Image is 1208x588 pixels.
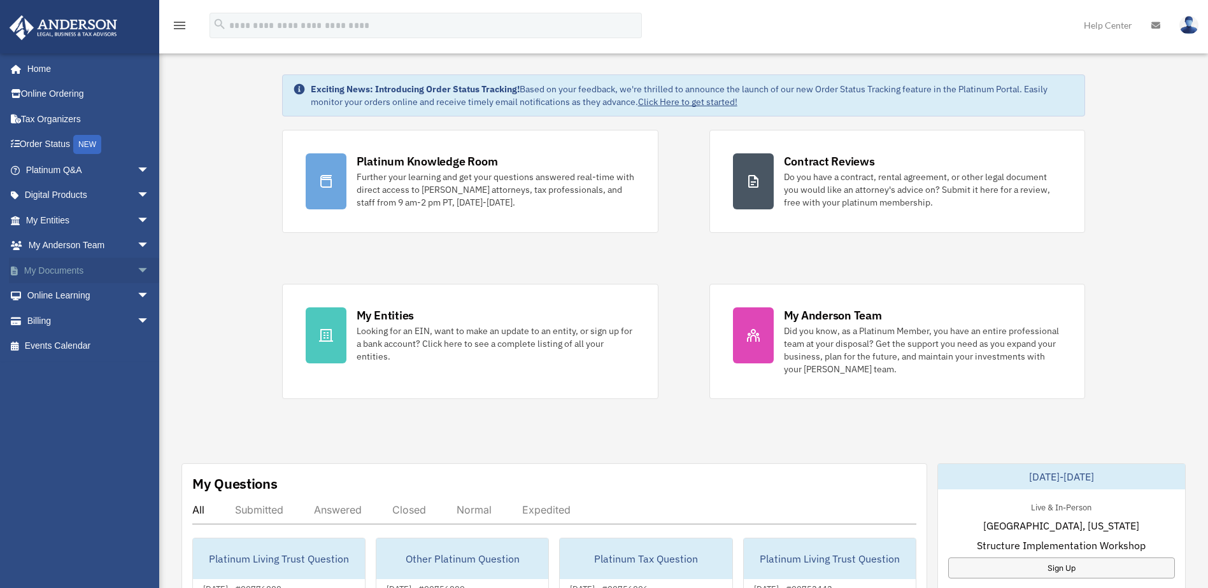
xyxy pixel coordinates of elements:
a: Billingarrow_drop_down [9,308,169,333]
i: menu [172,18,187,33]
div: Platinum Living Trust Question [744,538,916,579]
span: arrow_drop_down [137,258,162,284]
div: Platinum Tax Question [560,538,732,579]
div: Looking for an EIN, want to make an update to an entity, or sign up for a bank account? Click her... [357,325,635,363]
div: Platinum Living Trust Question [193,538,365,579]
div: Contract Reviews [784,153,875,169]
div: Based on your feedback, we're thrilled to announce the launch of our new Order Status Tracking fe... [311,83,1075,108]
a: Contract Reviews Do you have a contract, rental agreement, or other legal document you would like... [709,130,1086,233]
span: arrow_drop_down [137,183,162,209]
a: Order StatusNEW [9,132,169,158]
span: arrow_drop_down [137,207,162,234]
a: Home [9,56,162,81]
a: Tax Organizers [9,106,169,132]
a: Digital Productsarrow_drop_down [9,183,169,208]
div: Did you know, as a Platinum Member, you have an entire professional team at your disposal? Get th... [784,325,1062,375]
div: Further your learning and get your questions answered real-time with direct access to [PERSON_NAM... [357,171,635,209]
div: Expedited [522,503,571,516]
a: My Entitiesarrow_drop_down [9,207,169,233]
strong: Exciting News: Introducing Order Status Tracking! [311,83,520,95]
a: My Documentsarrow_drop_down [9,258,169,283]
i: search [213,17,227,31]
div: NEW [73,135,101,154]
span: Structure Implementation Workshop [977,538,1146,553]
a: Platinum Knowledge Room Further your learning and get your questions answered real-time with dire... [282,130,658,233]
div: [DATE]-[DATE] [938,464,1185,489]
a: My Entities Looking for an EIN, want to make an update to an entity, or sign up for a bank accoun... [282,284,658,399]
img: User Pic [1179,16,1198,34]
a: Online Learningarrow_drop_down [9,283,169,309]
span: arrow_drop_down [137,283,162,309]
div: Submitted [235,503,283,516]
div: Normal [457,503,492,516]
div: My Questions [192,474,278,493]
a: Events Calendar [9,333,169,359]
div: Answered [314,503,362,516]
span: arrow_drop_down [137,233,162,259]
a: menu [172,22,187,33]
a: Click Here to get started! [638,96,737,108]
a: My Anderson Teamarrow_drop_down [9,233,169,258]
a: My Anderson Team Did you know, as a Platinum Member, you have an entire professional team at your... [709,284,1086,399]
a: Online Ordering [9,81,169,107]
div: My Entities [357,307,414,323]
div: My Anderson Team [784,307,882,323]
div: Live & In-Person [1021,500,1102,513]
div: Platinum Knowledge Room [357,153,498,169]
div: Do you have a contract, rental agreement, or other legal document you would like an attorney's ad... [784,171,1062,209]
img: Anderson Advisors Platinum Portal [6,15,121,40]
div: All [192,503,204,516]
span: arrow_drop_down [137,157,162,183]
a: Sign Up [948,557,1175,578]
a: Platinum Q&Aarrow_drop_down [9,157,169,183]
div: Closed [392,503,426,516]
span: arrow_drop_down [137,308,162,334]
span: [GEOGRAPHIC_DATA], [US_STATE] [983,518,1139,533]
div: Other Platinum Question [376,538,548,579]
